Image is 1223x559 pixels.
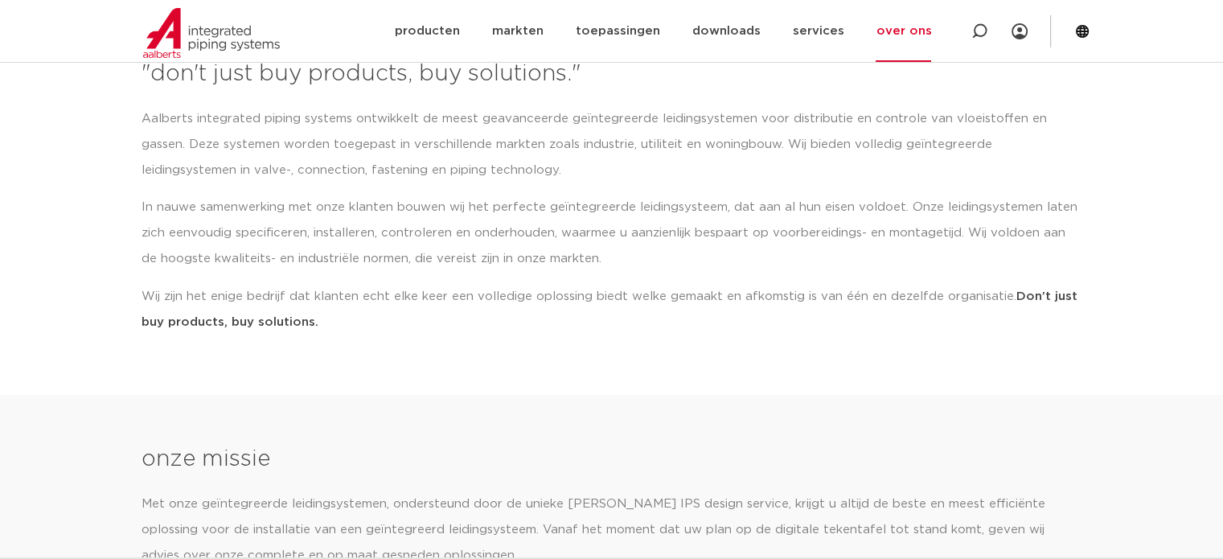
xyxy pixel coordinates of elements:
p: Aalberts integrated piping systems ontwikkelt de meest geavanceerde geïntegreerde leidingsystemen... [142,106,1082,183]
strong: Don’t just buy products, buy solutions. [142,290,1077,328]
h3: "don't just buy products, buy solutions." [142,58,1082,90]
p: Wij zijn het enige bedrijf dat klanten echt elke keer een volledige oplossing biedt welke gemaakt... [142,284,1082,335]
h3: onze missie [142,443,1082,475]
p: In nauwe samenwerking met onze klanten bouwen wij het perfecte geïntegreerde leidingsysteem, dat ... [142,195,1082,272]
